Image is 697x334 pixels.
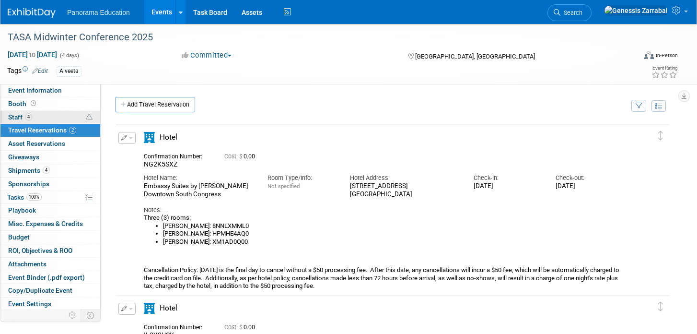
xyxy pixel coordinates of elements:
[163,230,624,238] li: [PERSON_NAME]: HPMHE4AQ0
[43,167,50,174] span: 4
[81,309,101,322] td: Toggle Event Tabs
[0,178,100,191] a: Sponsorships
[0,284,100,297] a: Copy/Duplicate Event
[267,174,336,182] div: Room Type/Info:
[556,182,624,191] div: [DATE]
[0,97,100,110] a: Booth
[0,258,100,271] a: Attachments
[547,4,592,21] a: Search
[115,97,195,112] a: Add Travel Reservation
[658,131,663,141] i: Click and drag to move item
[144,150,210,160] div: Confirmation Number:
[604,5,668,16] img: Genessis Zarrabal
[144,182,253,199] div: Embassy Suites by [PERSON_NAME] Downtown South Congress
[144,214,624,290] div: Three (3) rooms: Cancellation Policy: [DATE] is the final day to cancel without a $50 processing ...
[0,231,100,244] a: Budget
[8,233,30,241] span: Budget
[8,260,46,268] span: Attachments
[0,151,100,164] a: Giveaways
[8,100,38,107] span: Booth
[8,274,85,281] span: Event Binder (.pdf export)
[578,50,678,64] div: Event Format
[144,174,253,182] div: Hotel Name:
[144,303,155,314] i: Hotel
[29,100,38,107] span: Booth not reserved yet
[144,321,210,331] div: Confirmation Number:
[415,53,535,60] span: [GEOGRAPHIC_DATA], [GEOGRAPHIC_DATA]
[8,126,76,134] span: Travel Reservations
[0,84,100,97] a: Event Information
[350,174,459,182] div: Hotel Address:
[163,238,624,246] li: [PERSON_NAME]: XM1AD0Q00
[57,66,81,76] div: Alveeta
[26,193,42,201] span: 100%
[25,113,32,120] span: 4
[7,50,58,59] span: [DATE] [DATE]
[267,183,300,190] span: Not specified
[224,153,259,160] span: 0.00
[178,50,235,60] button: Committed
[67,9,130,16] span: Panorama Education
[0,164,100,177] a: Shipments4
[0,111,100,124] a: Staff4
[474,174,542,182] div: Check-in:
[8,286,72,294] span: Copy/Duplicate Event
[0,124,100,137] a: Travel Reservations2
[8,206,36,214] span: Playbook
[7,193,42,201] span: Tasks
[8,140,65,147] span: Asset Reservations
[0,137,100,150] a: Asset Reservations
[658,302,663,311] i: Click and drag to move item
[0,217,100,230] a: Misc. Expenses & Credits
[224,324,259,331] span: 0.00
[69,127,76,134] span: 2
[59,52,79,59] span: (4 days)
[0,298,100,310] a: Event Settings
[474,182,542,191] div: [DATE]
[8,113,32,121] span: Staff
[7,66,48,77] td: Tags
[144,206,624,215] div: Notes:
[64,309,81,322] td: Personalize Event Tab Strip
[28,51,37,59] span: to
[8,220,83,227] span: Misc. Expenses & Credits
[655,52,678,59] div: In-Person
[160,304,177,312] span: Hotel
[160,133,177,142] span: Hotel
[0,191,100,204] a: Tasks100%
[8,180,49,188] span: Sponsorships
[8,300,51,308] span: Event Settings
[644,51,654,59] img: Format-Inperson.png
[8,86,62,94] span: Event Information
[224,153,244,160] span: Cost: $
[144,160,177,168] span: NG2K5SXZ
[8,247,72,254] span: ROI, Objectives & ROO
[350,182,459,199] div: [STREET_ADDRESS] [GEOGRAPHIC_DATA]
[0,271,100,284] a: Event Binder (.pdf export)
[636,103,642,109] i: Filter by Traveler
[224,324,244,331] span: Cost: $
[8,167,50,174] span: Shipments
[0,244,100,257] a: ROI, Objectives & ROO
[163,222,624,230] li: [PERSON_NAME]: 8NNLXMML0
[4,29,621,46] div: TASA Midwinter Conference 2025
[32,68,48,74] a: Edit
[8,153,39,161] span: Giveaways
[556,174,624,182] div: Check-out:
[8,8,56,18] img: ExhibitDay
[651,66,677,71] div: Event Rating
[0,204,100,217] a: Playbook
[560,9,582,16] span: Search
[86,113,93,122] span: Potential Scheduling Conflict -- at least one attendee is tagged in another overlapping event.
[144,132,155,143] i: Hotel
